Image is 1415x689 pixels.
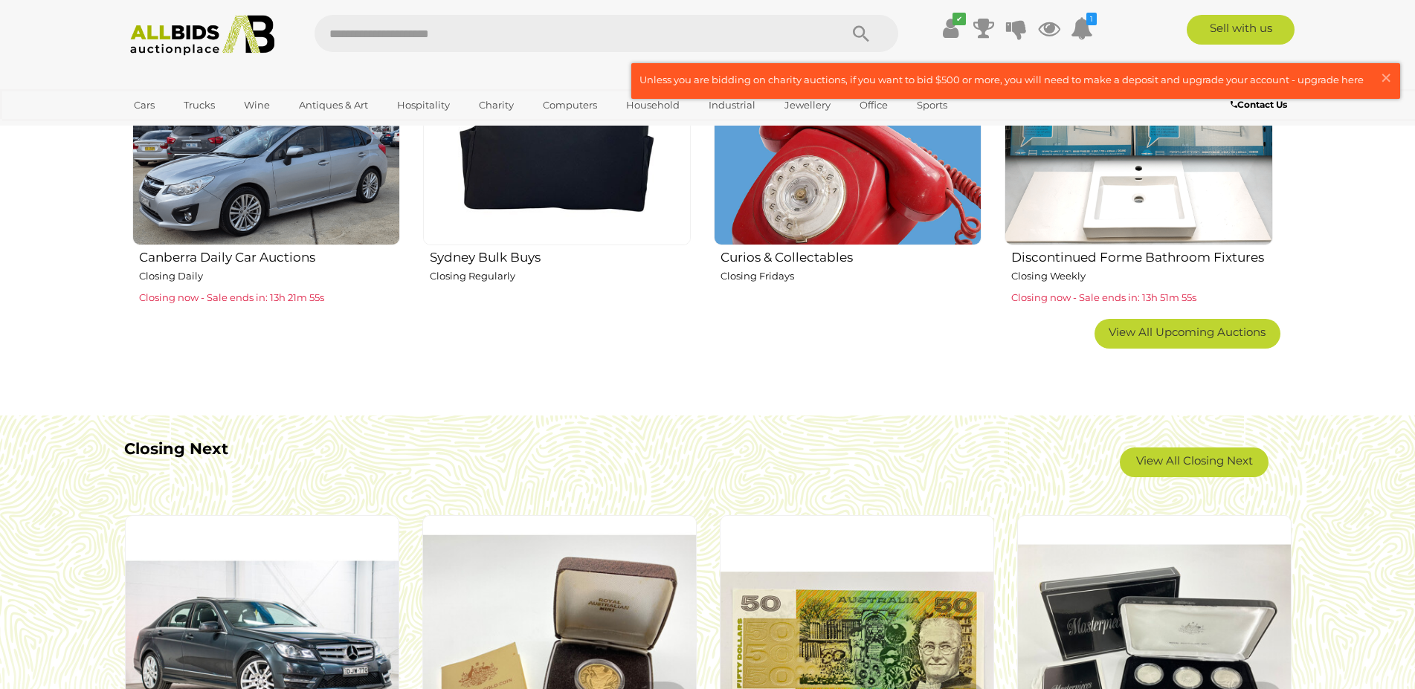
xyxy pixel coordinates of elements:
[124,93,164,117] a: Cars
[1095,319,1280,349] a: View All Upcoming Auctions
[940,15,962,42] a: ✔
[234,93,280,117] a: Wine
[139,247,400,265] h2: Canberra Daily Car Auctions
[824,15,898,52] button: Search
[122,15,283,56] img: Allbids.com.au
[721,247,982,265] h2: Curios & Collectables
[430,268,691,285] p: Closing Regularly
[1011,247,1272,265] h2: Discontinued Forme Bathroom Fixtures
[1086,13,1097,25] i: 1
[1109,325,1266,339] span: View All Upcoming Auctions
[1379,63,1393,92] span: ×
[721,268,982,285] p: Closing Fridays
[699,93,765,117] a: Industrial
[430,247,691,265] h2: Sydney Bulk Buys
[139,268,400,285] p: Closing Daily
[139,291,324,303] span: Closing now - Sale ends in: 13h 21m 55s
[1231,97,1291,113] a: Contact Us
[1187,15,1295,45] a: Sell with us
[124,439,228,458] b: Closing Next
[616,93,689,117] a: Household
[469,93,523,117] a: Charity
[174,93,225,117] a: Trucks
[1231,99,1287,110] b: Contact Us
[533,93,607,117] a: Computers
[1120,447,1269,477] a: View All Closing Next
[124,117,249,142] a: [GEOGRAPHIC_DATA]
[775,93,840,117] a: Jewellery
[953,13,966,25] i: ✔
[1071,15,1093,42] a: 1
[1011,291,1196,303] span: Closing now - Sale ends in: 13h 51m 55s
[289,93,378,117] a: Antiques & Art
[387,93,460,117] a: Hospitality
[907,93,957,117] a: Sports
[850,93,897,117] a: Office
[1011,268,1272,285] p: Closing Weekly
